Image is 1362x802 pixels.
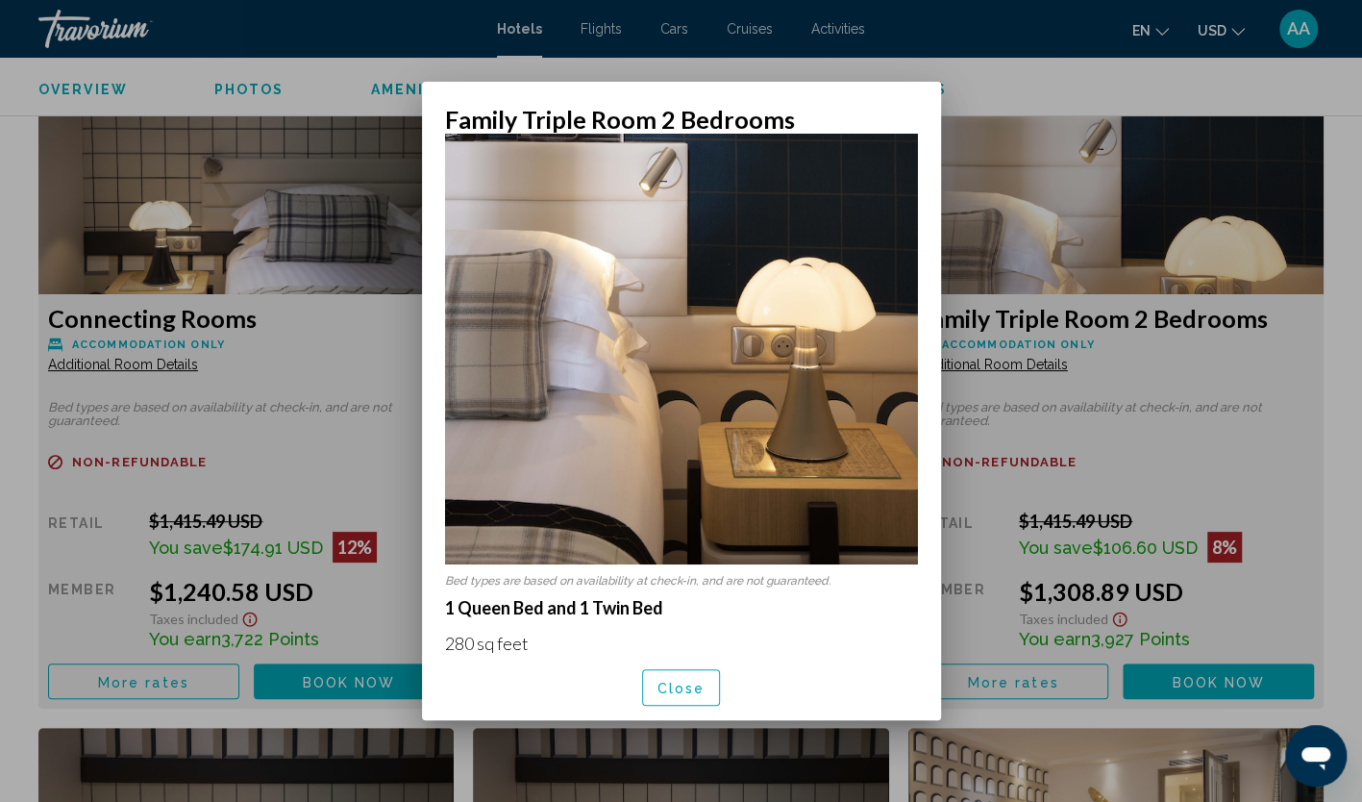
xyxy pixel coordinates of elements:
[657,681,706,696] span: Close
[1285,725,1347,787] iframe: Кнопка запуска окна обмена сообщениями
[445,574,918,588] p: Bed types are based on availability at check-in, and are not guaranteed.
[445,105,918,134] h2: Family Triple Room 2 Bedrooms
[445,633,918,654] p: 280 sq feet
[642,669,721,705] button: Close
[445,597,663,618] strong: 1 Queen Bed and 1 Twin Bed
